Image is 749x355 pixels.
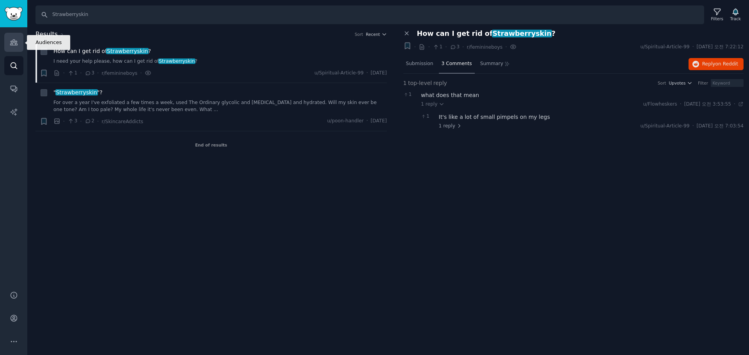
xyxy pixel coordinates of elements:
[414,43,416,51] span: ·
[433,79,447,87] span: reply
[101,119,143,124] span: r/SkincareAddicts
[433,44,442,51] span: 1
[439,123,462,130] span: 1 reply
[366,32,387,37] button: Recent
[467,44,502,50] span: r/feminineboys
[692,44,694,51] span: ·
[53,88,103,97] span: " "?
[669,80,692,86] button: Upvotes
[101,71,137,76] span: r/feminineboys
[85,118,94,125] span: 2
[462,43,464,51] span: ·
[67,118,77,125] span: 3
[698,80,708,86] div: Filter
[53,88,103,97] a: "Strawberryskin"?
[53,47,151,55] a: How can I get rid ofStrawberryskin?
[711,16,723,21] div: Filters
[421,101,444,108] span: 1 reply
[403,91,417,98] span: 1
[60,33,63,37] span: 2
[106,48,149,54] span: Strawberryskin
[669,80,685,86] span: Upvotes
[408,79,432,87] span: top-level
[371,118,387,125] span: [DATE]
[421,91,744,99] div: what does that mean
[417,30,556,38] span: How can I get rid of ?
[53,99,387,113] a: For over a year I've exfoliated a few times a week, used The Ordinary glycolic and [MEDICAL_DATA]...
[63,117,65,125] span: ·
[80,69,82,77] span: ·
[403,79,407,87] span: 1
[702,61,738,68] span: Reply
[445,43,447,51] span: ·
[439,113,744,121] div: It's like a lot of small pimpels on my legs
[158,58,196,64] span: Strawberryskin
[327,118,364,125] span: u/poon-handler
[53,58,387,65] a: I need your help please, how can I get rid ofStrawberryskin?
[658,80,666,86] div: Sort
[355,32,363,37] div: Sort
[35,30,58,39] span: Results
[366,118,368,125] span: ·
[450,44,460,51] span: 3
[640,123,689,129] span: u/Spiritual-Article-99
[442,60,472,67] span: 3 Comments
[715,61,738,67] span: on Reddit
[97,117,99,125] span: ·
[697,44,744,51] span: [DATE] 오전 7:22:12
[728,7,744,23] button: Track
[35,5,704,24] input: Search Keyword
[643,101,677,107] span: u/Flowheskers
[421,113,435,120] span: 1
[366,32,380,37] span: Recent
[67,70,77,77] span: 1
[371,70,387,77] span: [DATE]
[80,117,82,125] span: ·
[480,60,503,67] span: Summary
[711,79,744,87] input: Keyword
[314,70,364,77] span: u/Spiritual-Article-99
[428,43,430,51] span: ·
[505,43,507,51] span: ·
[692,123,694,130] span: ·
[63,69,65,77] span: ·
[492,30,552,37] span: Strawberryskin
[53,47,151,55] span: How can I get rid of ?
[689,58,744,71] button: Replyon Reddit
[640,44,689,51] span: u/Spiritual-Article-99
[680,101,682,108] span: ·
[35,131,387,159] div: End of results
[85,70,94,77] span: 3
[97,69,99,77] span: ·
[366,70,368,77] span: ·
[406,60,433,67] span: Submission
[55,89,98,95] span: Strawberryskin
[730,16,741,21] div: Track
[684,101,731,108] span: [DATE] 오전 3:53:55
[140,69,142,77] span: ·
[697,123,744,130] span: [DATE] 오전 7:03:54
[734,101,735,108] span: ·
[5,7,23,21] img: GummySearch logo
